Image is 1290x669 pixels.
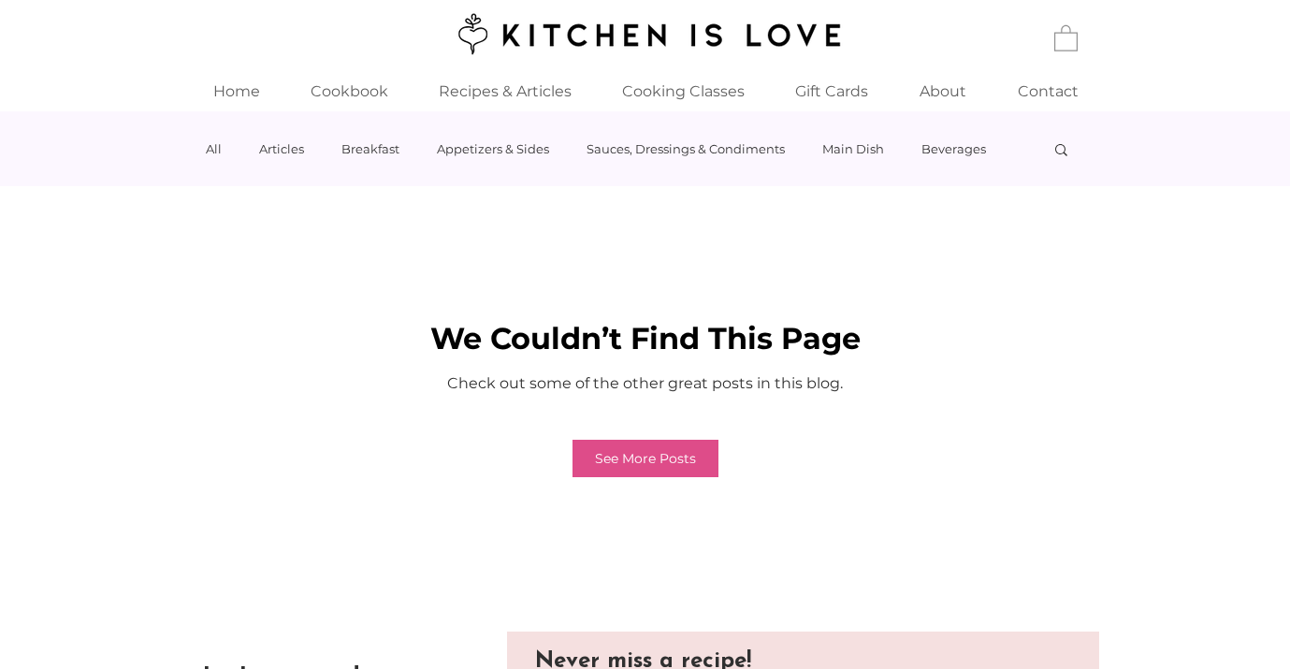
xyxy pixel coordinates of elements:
[301,71,398,111] p: Cookbook
[437,141,549,156] a: Appetizers & Sides
[1008,71,1088,111] p: Contact
[259,141,304,156] a: Articles
[187,71,1104,111] nav: Site
[613,71,754,111] p: Cooking Classes
[587,141,785,156] a: Sauces, Dressings & Condiments
[595,440,696,477] span: See More Posts
[445,10,845,57] img: Kitchen is Love logo
[786,71,877,111] p: Gift Cards
[822,141,884,156] a: Main Dish
[203,111,1034,186] nav: Blog
[993,71,1104,111] a: Contact
[598,71,770,111] div: Cooking Classes
[204,71,269,111] p: Home
[1052,141,1070,156] div: Search
[187,71,286,111] a: Home
[286,71,413,111] a: Cookbook
[894,71,993,111] a: About
[447,372,843,395] div: Check out some of the other great posts in this blog.
[430,316,861,361] div: We Couldn’t Find This Page
[770,71,894,111] a: Gift Cards
[341,141,399,156] a: Breakfast
[206,141,222,156] a: All
[910,71,976,111] p: About
[413,71,598,111] a: Recipes & Articles
[573,440,718,477] a: See More Posts
[921,141,986,156] a: Beverages
[429,71,581,111] p: Recipes & Articles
